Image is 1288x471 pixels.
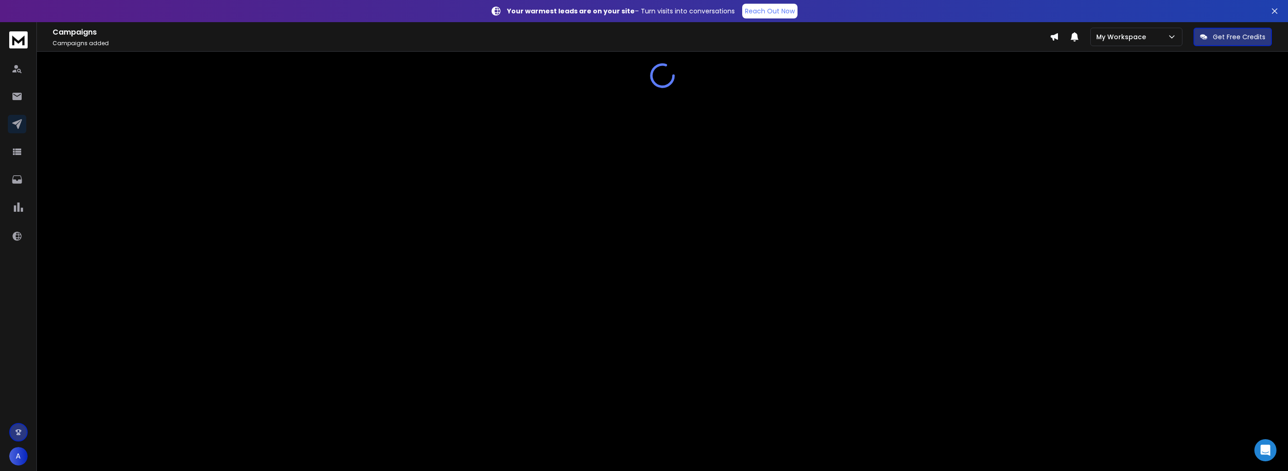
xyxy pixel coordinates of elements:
p: Campaigns added [53,40,1050,47]
p: My Workspace [1096,32,1150,42]
strong: Your warmest leads are on your site [507,6,635,16]
p: – Turn visits into conversations [507,6,735,16]
a: Reach Out Now [742,4,798,18]
button: A [9,447,28,465]
button: Get Free Credits [1193,28,1272,46]
img: logo [9,31,28,48]
p: Get Free Credits [1213,32,1265,42]
p: Reach Out Now [745,6,795,16]
h1: Campaigns [53,27,1050,38]
div: Open Intercom Messenger [1254,439,1276,461]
